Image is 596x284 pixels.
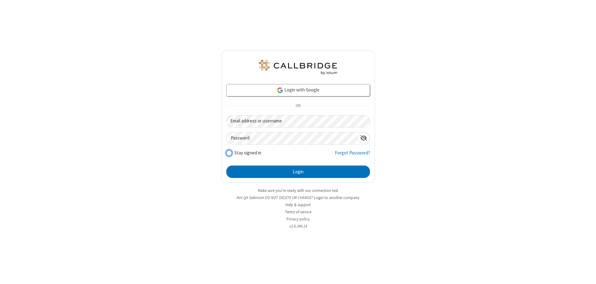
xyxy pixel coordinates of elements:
a: Help & support [286,202,311,207]
a: Terms of service [285,209,311,215]
li: Not QA Selenium DO NOT DELETE OR CHANGE? [221,195,375,201]
a: Make sure you're ready with our connection test [258,188,338,193]
span: OR [293,102,303,110]
input: Password [227,132,358,144]
div: Show password [358,132,370,144]
li: v2.6.349.14 [221,223,375,229]
a: Forgot Password? [335,149,370,161]
img: google-icon.png [277,87,283,94]
button: Login to another company [314,195,359,201]
label: Stay signed in [234,149,261,157]
a: Privacy policy [287,216,310,222]
input: Email address or username [226,115,370,127]
button: Login [226,166,370,178]
a: Login with Google [226,84,370,96]
img: QA Selenium DO NOT DELETE OR CHANGE [258,60,338,75]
